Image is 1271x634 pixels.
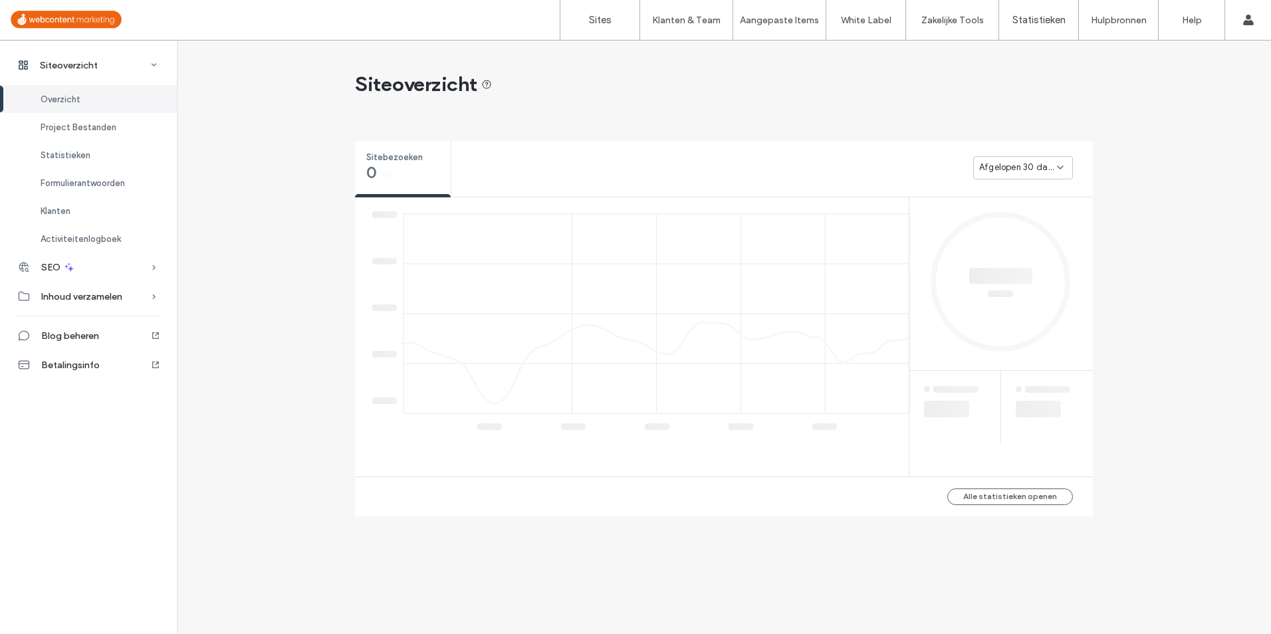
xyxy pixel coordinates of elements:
[645,423,669,433] div: ‌
[1016,385,1022,395] div: ‌
[841,15,891,26] label: White Label
[41,330,99,342] span: Blog beheren
[924,386,930,392] span: ‌
[969,268,1032,284] span: ‌
[372,304,386,324] div: ‌
[41,178,125,188] span: Formulierantwoorden
[382,169,394,182] span: 0%
[933,386,979,393] span: ‌
[561,423,586,430] span: ‌
[947,488,1073,505] button: Alle statistieken openen
[924,385,930,395] div: ‌
[372,211,397,218] span: ‌
[988,290,1013,297] span: ‌
[729,423,753,433] div: ‌
[41,291,122,302] span: Inhoud verzamelen
[372,397,397,404] span: ‌
[372,257,386,277] div: ‌
[645,423,669,430] span: ‌
[30,9,57,21] span: Help
[1016,401,1061,417] span: ‌
[372,258,397,264] span: ‌
[41,262,60,273] span: SEO
[366,166,376,179] span: 0
[729,423,753,430] span: ‌
[988,290,1013,300] div: ‌
[41,234,121,244] span: Activiteitenlogboek
[740,15,819,26] label: Aangepaste Items
[41,94,80,104] span: Overzicht
[372,350,386,370] div: ‌
[41,150,90,160] span: Statistieken
[477,423,502,430] span: ‌
[979,161,1057,174] span: Afgelopen 30 dagen
[924,401,969,417] span: ‌
[589,14,612,26] label: Sites
[366,151,431,164] span: Sitebezoeken
[812,423,837,430] span: ‌
[41,360,100,371] span: Betalingsinfo
[355,71,492,98] span: Siteoverzicht
[41,122,116,132] span: Project Bestanden
[969,267,1032,284] div: ‌
[372,351,397,358] span: ‌
[372,211,386,231] div: ‌
[372,304,397,311] span: ‌
[1091,15,1147,26] label: Hulpbronnen
[561,423,586,433] div: ‌
[921,15,984,26] label: Zakelijke Tools
[1182,15,1202,26] label: Help
[1025,386,1070,393] span: ‌
[812,423,837,433] div: ‌
[1016,386,1022,392] span: ‌
[41,206,70,216] span: Klanten
[652,15,721,26] label: Klanten & Team
[477,423,502,433] div: ‌
[372,397,386,417] div: ‌
[1012,14,1066,26] label: Statistieken
[40,60,98,71] span: Siteoverzicht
